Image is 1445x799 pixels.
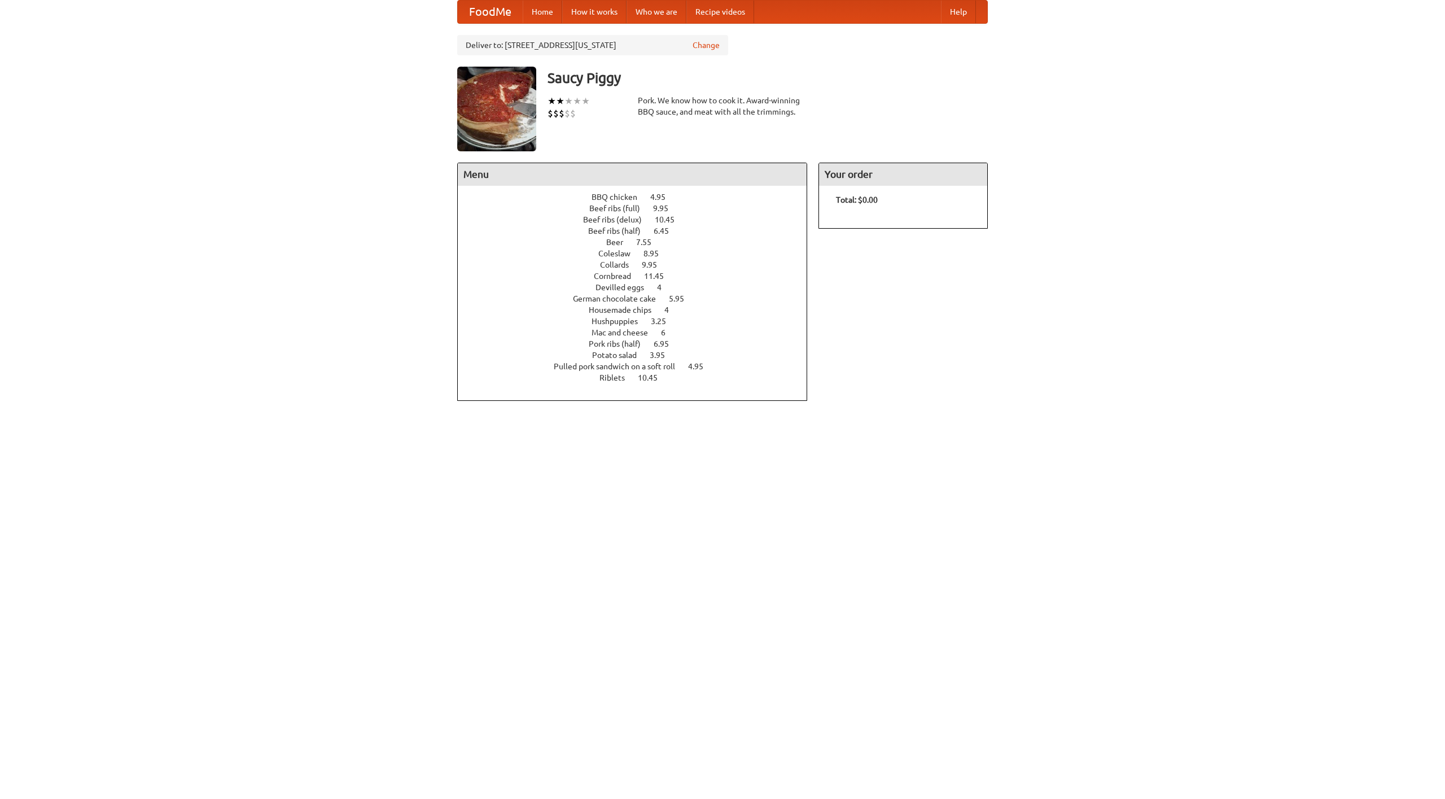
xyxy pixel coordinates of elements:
a: Pulled pork sandwich on a soft roll 4.95 [554,362,724,371]
div: Deliver to: [STREET_ADDRESS][US_STATE] [457,35,728,55]
span: Cornbread [594,272,642,281]
span: 7.55 [636,238,663,247]
a: Potato salad 3.95 [592,351,686,360]
a: Hushpuppies 3.25 [592,317,687,326]
span: 4 [657,283,673,292]
span: 6.45 [654,226,680,235]
span: Collards [600,260,640,269]
a: Beef ribs (half) 6.45 [588,226,690,235]
a: FoodMe [458,1,523,23]
a: Collards 9.95 [600,260,678,269]
a: Help [941,1,976,23]
span: Riblets [599,373,636,382]
a: BBQ chicken 4.95 [592,193,686,202]
span: German chocolate cake [573,294,667,303]
span: Coleslaw [598,249,642,258]
span: Devilled eggs [595,283,655,292]
span: 6 [661,328,677,337]
a: Change [693,40,720,51]
li: $ [553,107,559,120]
span: 10.45 [655,215,686,224]
a: How it works [562,1,627,23]
a: Recipe videos [686,1,754,23]
span: 3.95 [650,351,676,360]
a: Coleslaw 8.95 [598,249,680,258]
img: angular.jpg [457,67,536,151]
span: 9.95 [642,260,668,269]
a: Housemade chips 4 [589,305,690,315]
span: 4.95 [688,362,715,371]
span: Pork ribs (half) [589,339,652,348]
div: Pork. We know how to cook it. Award-winning BBQ sauce, and meat with all the trimmings. [638,95,807,117]
span: Beef ribs (half) [588,226,652,235]
span: 5.95 [669,294,695,303]
li: ★ [564,95,573,107]
li: ★ [548,95,556,107]
b: Total: $0.00 [836,195,878,204]
span: Beef ribs (full) [589,204,651,213]
h4: Your order [819,163,987,186]
a: Beef ribs (delux) 10.45 [583,215,695,224]
h4: Menu [458,163,807,186]
a: Pork ribs (half) 6.95 [589,339,690,348]
span: 4 [664,305,680,315]
span: Pulled pork sandwich on a soft roll [554,362,686,371]
li: ★ [556,95,564,107]
a: Cornbread 11.45 [594,272,685,281]
span: Beer [606,238,634,247]
span: Housemade chips [589,305,663,315]
a: Beef ribs (full) 9.95 [589,204,689,213]
span: Potato salad [592,351,648,360]
a: German chocolate cake 5.95 [573,294,705,303]
span: 4.95 [650,193,677,202]
span: 3.25 [651,317,677,326]
a: Beer 7.55 [606,238,672,247]
span: 6.95 [654,339,680,348]
a: Who we are [627,1,686,23]
li: ★ [573,95,581,107]
a: Devilled eggs 4 [595,283,682,292]
a: Home [523,1,562,23]
a: Riblets 10.45 [599,373,678,382]
li: $ [564,107,570,120]
li: $ [559,107,564,120]
span: 8.95 [643,249,670,258]
span: BBQ chicken [592,193,649,202]
li: $ [570,107,576,120]
span: 11.45 [644,272,675,281]
span: 10.45 [638,373,669,382]
h3: Saucy Piggy [548,67,988,89]
span: Hushpuppies [592,317,649,326]
span: Beef ribs (delux) [583,215,653,224]
span: 9.95 [653,204,680,213]
li: ★ [581,95,590,107]
li: $ [548,107,553,120]
span: Mac and cheese [592,328,659,337]
a: Mac and cheese 6 [592,328,686,337]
